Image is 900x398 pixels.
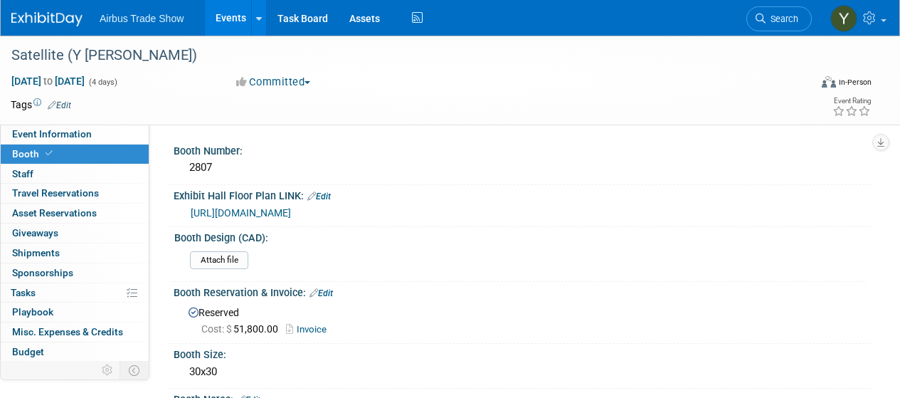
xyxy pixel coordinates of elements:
[88,78,117,87] span: (4 days)
[830,5,857,32] img: Yolanda Bauza
[95,361,120,379] td: Personalize Event Tab Strip
[100,13,184,24] span: Airbus Trade Show
[1,145,149,164] a: Booth
[11,75,85,88] span: [DATE] [DATE]
[12,267,73,278] span: Sponsorships
[1,323,149,342] a: Misc. Expenses & Credits
[12,207,97,219] span: Asset Reservations
[12,148,55,159] span: Booth
[766,14,798,24] span: Search
[12,346,44,357] span: Budget
[11,12,83,26] img: ExhibitDay
[6,43,798,68] div: Satellite (Y [PERSON_NAME])
[1,125,149,144] a: Event Information
[822,76,836,88] img: Format-Inperson.png
[12,187,99,199] span: Travel Reservations
[1,263,149,283] a: Sponsorships
[174,227,865,245] div: Booth Design (CAD):
[11,287,36,298] span: Tasks
[1,303,149,322] a: Playbook
[12,168,33,179] span: Staff
[174,344,872,362] div: Booth Size:
[12,306,53,318] span: Playbook
[184,302,861,337] div: Reserved
[309,288,333,298] a: Edit
[46,150,53,157] i: Booth reservation complete
[746,74,872,95] div: Event Format
[832,98,871,105] div: Event Rating
[191,207,291,219] a: [URL][DOMAIN_NAME]
[12,247,60,258] span: Shipments
[1,224,149,243] a: Giveaways
[1,342,149,362] a: Budget
[1,204,149,223] a: Asset Reservations
[1,184,149,203] a: Travel Reservations
[1,164,149,184] a: Staff
[12,326,123,337] span: Misc. Expenses & Credits
[12,128,92,140] span: Event Information
[201,323,284,335] span: 51,800.00
[746,6,812,31] a: Search
[11,98,71,112] td: Tags
[286,324,334,335] a: Invoice
[231,75,316,90] button: Committed
[1,283,149,303] a: Tasks
[41,75,55,87] span: to
[48,100,71,110] a: Edit
[184,157,861,179] div: 2807
[1,243,149,263] a: Shipments
[201,323,233,335] span: Cost: $
[184,361,861,383] div: 30x30
[174,282,872,300] div: Booth Reservation & Invoice:
[120,361,149,379] td: Toggle Event Tabs
[838,77,872,88] div: In-Person
[12,227,58,239] span: Giveaways
[307,192,331,201] a: Edit
[174,185,872,204] div: Exhibit Hall Floor Plan LINK:
[174,140,872,158] div: Booth Number:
